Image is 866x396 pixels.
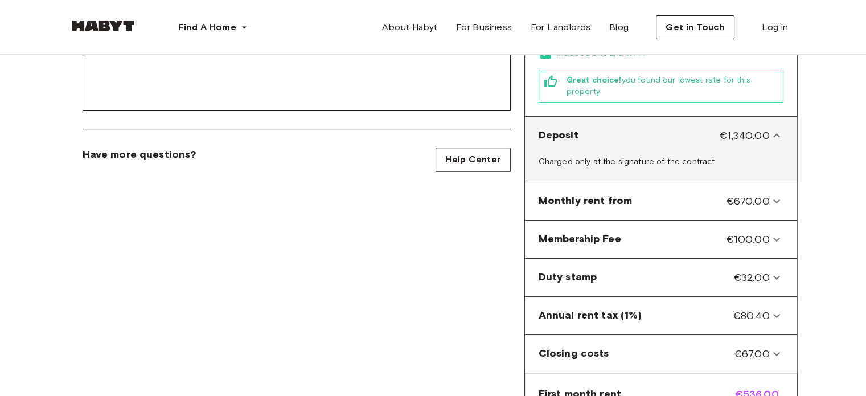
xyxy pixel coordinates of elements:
span: €100.00 [726,232,769,247]
div: Membership Fee€100.00 [530,225,793,254]
a: About Habyt [373,16,446,39]
span: Log in [762,21,788,34]
span: €670.00 [726,194,769,209]
span: For Landlords [530,21,590,34]
a: Blog [600,16,638,39]
span: For Business [456,21,512,34]
span: you found our lowest rate for this property [567,75,778,97]
a: Log in [753,16,797,39]
span: Charged only at the signature of the contract [539,157,715,166]
span: €32.00 [734,270,770,285]
span: €80.40 [733,308,770,323]
div: Duty stamp€32.00 [530,263,793,292]
a: For Business [447,16,522,39]
div: Closing costs€67.00 [530,340,793,368]
div: Deposit€1,340.00 [530,121,793,150]
div: Deposit€1,340.00 [530,150,793,177]
a: Help Center [436,148,510,172]
span: €1,340.00 [720,128,769,143]
span: Closing costs [539,346,609,361]
span: Get in Touch [666,21,725,34]
span: Monthly rent from [539,194,633,209]
span: Help Center [445,153,500,166]
span: Blog [609,21,629,34]
span: Membership Fee [539,232,621,247]
img: Habyt [69,20,137,31]
div: Monthly rent from€670.00 [530,187,793,215]
a: For Landlords [521,16,600,39]
b: Great choice! [567,75,622,85]
span: Have more questions? [83,148,196,161]
span: Annual rent tax (1%) [539,308,642,323]
span: About Habyt [382,21,437,34]
span: Deposit [539,128,578,143]
span: €67.00 [734,346,770,361]
span: Find A Home [178,21,236,34]
span: Duty stamp [539,270,597,285]
button: Find A Home [169,16,257,39]
button: Get in Touch [656,15,734,39]
div: Comments [83,22,511,111]
div: Annual rent tax (1%)€80.40 [530,301,793,330]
